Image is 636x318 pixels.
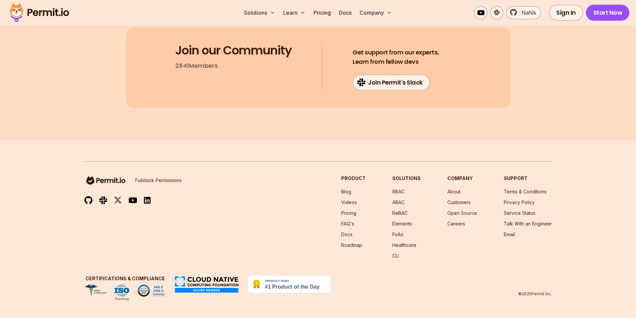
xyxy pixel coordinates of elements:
[447,175,477,182] h3: Company
[135,177,182,184] p: Fullstack Permissions
[84,175,127,186] img: logo
[392,210,408,216] a: ReBAC
[341,210,356,216] a: Pricing
[7,1,72,24] img: Permit logo
[504,175,552,182] h3: Support
[241,6,278,19] button: Solutions
[353,48,439,66] h4: Learn from fellow devs
[392,189,405,194] a: RBAC
[517,9,536,17] span: NaNk
[504,189,547,194] a: Terms & Conditions
[504,231,515,237] a: Email
[504,199,535,205] a: Privacy Policy
[392,231,403,237] a: FoAz
[115,285,129,297] img: ISO
[247,275,331,293] img: Permit.io - Never build permissions again | Product Hunt
[357,6,395,19] button: Company
[99,196,107,205] img: slack
[336,6,354,19] a: Docs
[175,61,218,70] p: 2841 Members
[392,253,399,259] a: CLI
[280,6,308,19] button: Learn
[549,5,583,21] a: Sign In
[392,175,421,182] h3: Solutions
[586,5,630,21] a: Start Now
[341,231,353,237] a: Docs
[353,74,430,91] a: Join Permit's Slack
[447,221,465,226] a: Careers
[311,6,334,19] a: Pricing
[84,196,92,204] img: github
[518,291,552,297] p: © 2025 Permit Inc.
[447,210,477,216] a: Open Source
[114,196,122,204] img: twitter
[175,44,292,57] h3: Join our Community
[129,196,137,204] img: youtube
[392,221,412,226] a: Elements
[115,296,129,302] div: Pending
[392,199,405,205] a: ABAC
[341,189,351,194] a: Blog
[506,6,541,19] a: NaNk
[84,285,107,297] img: HIPAA
[341,175,366,182] h3: Product
[392,242,416,248] a: Healthcare
[504,221,552,226] a: Talk With an Engineer
[447,189,460,194] a: About
[447,199,471,205] a: Customers
[84,275,166,282] h3: Certifications & Compliance
[341,242,362,248] a: Roadmap
[144,196,151,204] img: linkedin
[353,48,439,57] span: Get support from our experts,
[341,221,354,226] a: FAQ's
[504,210,536,216] a: Service Status
[341,199,357,205] a: Videos
[137,285,166,297] img: SOC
